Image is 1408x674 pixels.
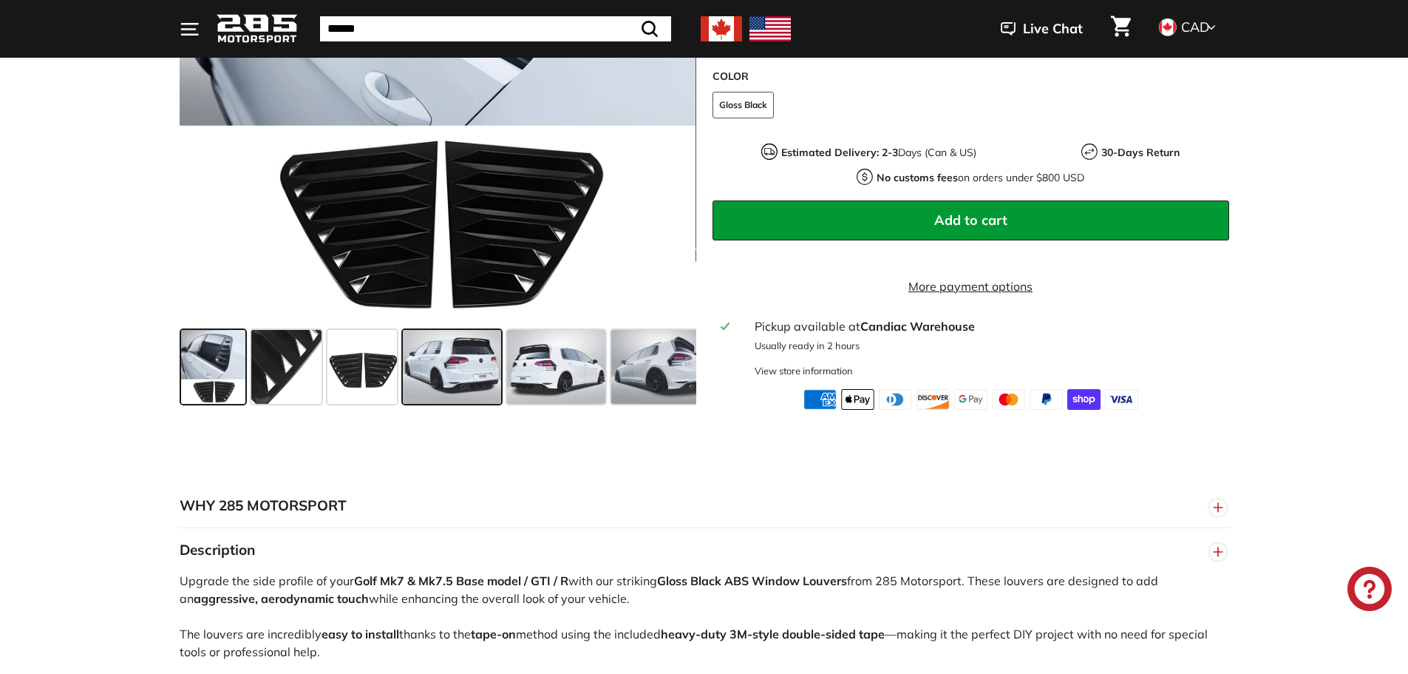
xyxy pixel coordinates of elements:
strong: Golf Mk7 & Mk7.5 Base model / GTI / R [354,573,568,588]
a: More payment options [712,277,1229,294]
a: Cart [1102,4,1140,54]
span: Live Chat [1023,19,1083,38]
span: CAD [1181,18,1209,36]
strong: Estimated Delivery: 2-3 [781,145,898,158]
strong: Candiac Warehouse [860,318,975,333]
button: WHY 285 MOTORSPORT [180,484,1229,528]
label: COLOR [712,68,1229,84]
strong: easy to install [322,627,399,641]
span: Add to cart [934,212,1007,229]
strong: aggressive, aerodynamic touch [194,591,369,606]
button: Live Chat [982,10,1102,47]
inbox-online-store-chat: Shopify online store chat [1343,567,1396,615]
button: Add to cart [712,200,1229,240]
strong: 30-Days Return [1101,145,1180,158]
img: discover [916,389,950,410]
strong: tape-on [471,627,516,641]
div: Pickup available at [755,317,1220,334]
strong: No customs fees [877,170,958,183]
p: Usually ready in 2 hours [755,338,1220,352]
input: Search [320,16,671,41]
p: Days (Can & US) [781,144,976,160]
img: american_express [803,389,837,410]
img: master [992,389,1025,410]
img: visa [1105,389,1138,410]
div: View store information [755,364,853,378]
img: apple_pay [841,389,874,410]
img: diners_club [879,389,912,410]
strong: heavy-duty 3M-style double-sided tape [661,627,885,641]
img: paypal [1030,389,1063,410]
strong: Gloss Black ABS Window Louvers [657,573,847,588]
img: google_pay [954,389,987,410]
button: Description [180,528,1229,573]
p: on orders under $800 USD [877,169,1084,185]
img: shopify_pay [1067,389,1101,410]
img: Logo_285_Motorsport_areodynamics_components [217,12,298,47]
